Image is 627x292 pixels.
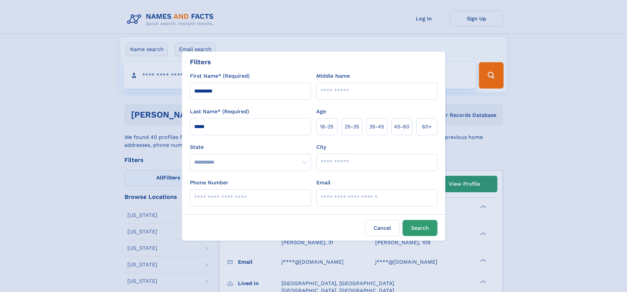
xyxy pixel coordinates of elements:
[316,179,330,187] label: Email
[190,72,250,80] label: First Name* (Required)
[422,123,432,131] span: 60+
[320,123,333,131] span: 18‑25
[190,143,311,151] label: State
[190,179,228,187] label: Phone Number
[365,220,400,236] label: Cancel
[190,57,211,67] div: Filters
[316,108,326,116] label: Age
[394,123,409,131] span: 45‑60
[316,143,326,151] label: City
[345,123,359,131] span: 25‑35
[316,72,350,80] label: Middle Name
[369,123,384,131] span: 35‑45
[403,220,437,236] button: Search
[190,108,249,116] label: Last Name* (Required)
